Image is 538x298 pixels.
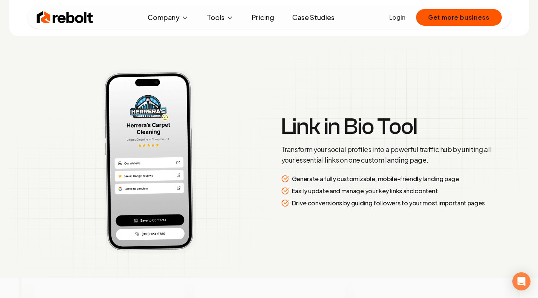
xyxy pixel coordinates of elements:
[292,199,485,208] p: Drive conversions by guiding followers to your most important pages
[281,144,499,165] p: Transform your social profiles into a powerful traffic hub by uniting all your essential links on...
[246,10,280,25] a: Pricing
[389,13,405,22] a: Login
[37,10,93,25] img: Rebolt Logo
[416,9,502,26] button: Get more business
[292,186,438,196] p: Easily update and manage your key links and content
[201,10,240,25] button: Tools
[292,174,459,183] p: Generate a fully customizable, mobile-friendly landing page
[286,10,341,25] a: Case Studies
[281,115,499,138] h3: Link in Bio Tool
[512,272,530,290] div: Open Intercom Messenger
[142,10,195,25] button: Company
[29,63,262,259] img: Social Preview
[9,45,529,278] img: Product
